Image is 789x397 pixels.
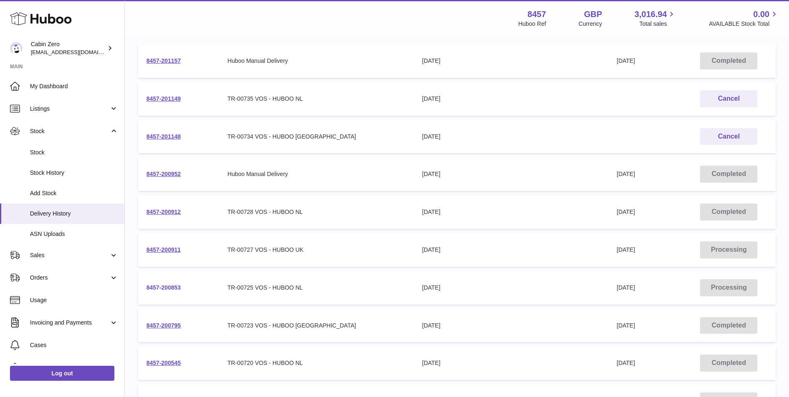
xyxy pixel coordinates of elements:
div: TR-00734 VOS - HUBOO [GEOGRAPHIC_DATA] [228,133,406,141]
span: [DATE] [617,322,635,329]
div: Currency [579,20,602,28]
span: Usage [30,296,118,304]
a: 8457-200853 [146,284,181,291]
span: [DATE] [617,284,635,291]
span: Stock [30,127,109,135]
div: Cabin Zero [31,40,106,56]
button: Cancel [700,128,757,145]
span: Add Stock [30,189,118,197]
div: [DATE] [422,170,600,178]
span: AVAILABLE Stock Total [709,20,779,28]
div: TR-00725 VOS - HUBOO NL [228,284,406,292]
div: [DATE] [422,359,600,367]
div: TR-00728 VOS - HUBOO NL [228,208,406,216]
div: [DATE] [422,133,600,141]
a: 8457-200952 [146,171,181,177]
strong: GBP [584,9,602,20]
a: 3,016.94 Total sales [635,9,677,28]
div: [DATE] [422,284,600,292]
span: 3,016.94 [635,9,667,20]
span: Stock [30,149,118,156]
span: Invoicing and Payments [30,319,109,327]
span: [DATE] [617,208,635,215]
span: Delivery History [30,210,118,218]
div: [DATE] [422,246,600,254]
span: 0.00 [753,9,769,20]
strong: 8457 [527,9,546,20]
span: Listings [30,105,109,113]
div: Huboo Manual Delivery [228,170,406,178]
div: Huboo Ref [518,20,546,28]
div: TR-00720 VOS - HUBOO NL [228,359,406,367]
a: 8457-200545 [146,360,181,366]
span: [DATE] [617,360,635,366]
div: [DATE] [422,208,600,216]
span: [DATE] [617,57,635,64]
a: 8457-200912 [146,208,181,215]
a: 0.00 AVAILABLE Stock Total [709,9,779,28]
span: ASN Uploads [30,230,118,238]
span: [DATE] [617,246,635,253]
span: Cases [30,341,118,349]
a: Log out [10,366,114,381]
div: [DATE] [422,95,600,103]
a: 8457-201148 [146,133,181,140]
span: Stock History [30,169,118,177]
a: 8457-201157 [146,57,181,64]
img: internalAdmin-8457@internal.huboo.com [10,42,22,55]
span: Orders [30,274,109,282]
div: TR-00727 VOS - HUBOO UK [228,246,406,254]
button: Cancel [700,90,757,107]
div: [DATE] [422,322,600,330]
a: 8457-200911 [146,246,181,253]
span: [EMAIL_ADDRESS][DOMAIN_NAME] [31,49,122,55]
div: Huboo Manual Delivery [228,57,406,65]
div: TR-00735 VOS - HUBOO NL [228,95,406,103]
span: Total sales [639,20,676,28]
span: My Dashboard [30,82,118,90]
span: Sales [30,251,109,259]
a: 8457-200795 [146,322,181,329]
span: [DATE] [617,171,635,177]
div: [DATE] [422,57,600,65]
div: TR-00723 VOS - HUBOO [GEOGRAPHIC_DATA] [228,322,406,330]
a: 8457-201149 [146,95,181,102]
